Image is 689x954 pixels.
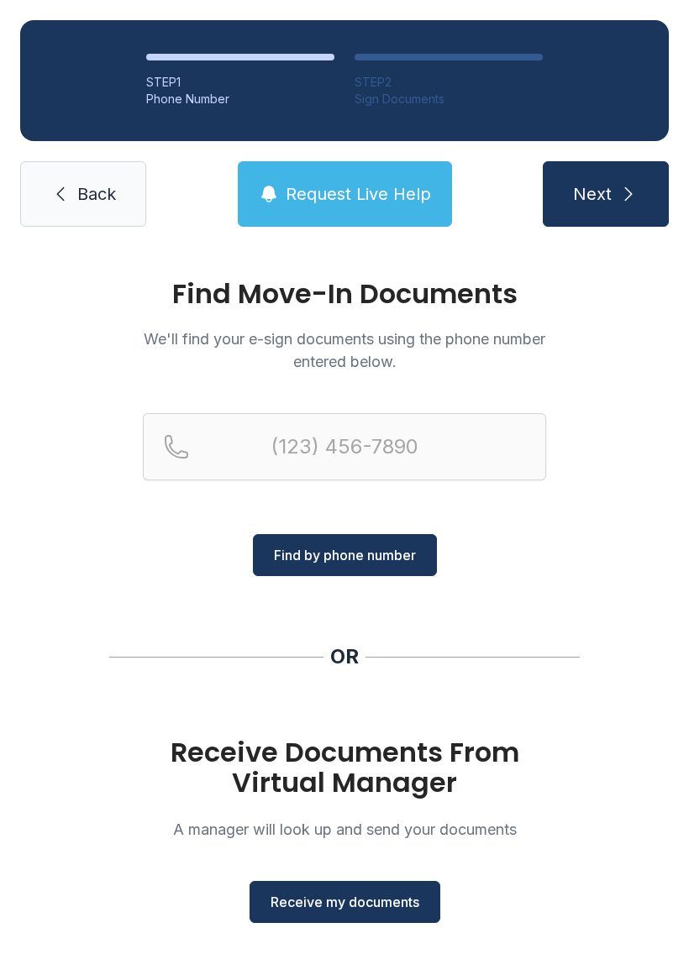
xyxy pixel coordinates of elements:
[143,818,546,841] p: A manager will look up and send your documents
[143,413,546,480] input: Reservation phone number
[77,182,116,206] span: Back
[143,280,546,307] h1: Find Move-In Documents
[146,91,334,107] div: Phone Number
[355,74,543,91] div: STEP 2
[286,182,431,206] span: Request Live Help
[143,328,546,373] p: We'll find your e-sign documents using the phone number entered below.
[271,892,419,912] span: Receive my documents
[274,545,416,565] span: Find by phone number
[355,91,543,107] div: Sign Documents
[143,737,546,798] h1: Receive Documents From Virtual Manager
[146,74,334,91] div: STEP 1
[330,643,359,670] div: OR
[573,182,612,206] span: Next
